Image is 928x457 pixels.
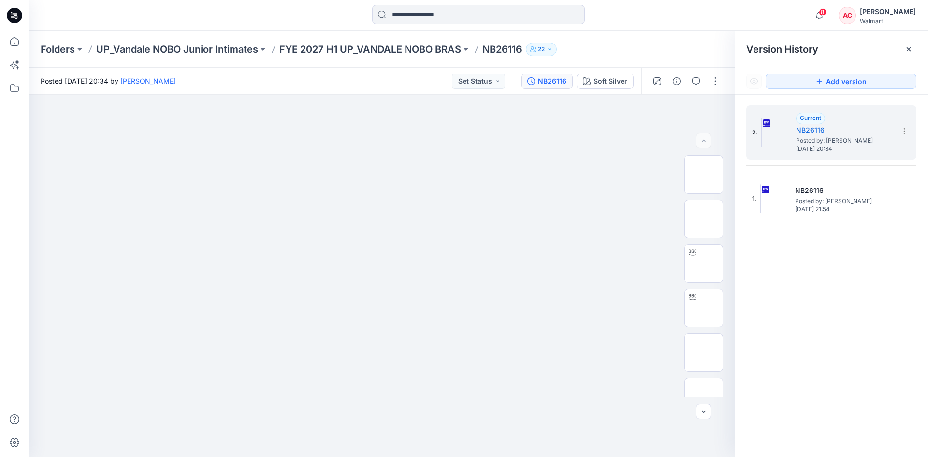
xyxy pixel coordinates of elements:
[594,76,627,87] div: Soft Silver
[669,74,684,89] button: Details
[839,7,856,24] div: AC
[760,184,761,213] img: NB26116
[752,128,757,137] span: 2.
[538,76,566,87] div: NB26116
[752,194,756,203] span: 1.
[41,76,176,86] span: Posted [DATE] 20:34 by
[819,8,826,16] span: 8
[795,196,892,206] span: Posted by: Annalisa Chandler
[746,74,762,89] button: Show Hidden Versions
[795,185,892,196] h5: NB26116
[766,74,916,89] button: Add version
[860,6,916,17] div: [PERSON_NAME]
[746,44,818,55] span: Version History
[538,44,545,55] p: 22
[521,74,573,89] button: NB26116
[905,45,913,53] button: Close
[796,136,893,146] span: Posted by: Annalisa Chandler
[860,17,916,25] div: Walmart
[795,206,892,213] span: [DATE] 21:54
[279,43,461,56] a: FYE 2027 H1 UP_VANDALE NOBO BRAS
[120,77,176,85] a: [PERSON_NAME]
[526,43,557,56] button: 22
[796,146,893,152] span: [DATE] 20:34
[482,43,522,56] p: NB26116
[577,74,634,89] button: Soft Silver
[800,114,821,121] span: Current
[796,124,893,136] h5: NB26116
[761,118,762,147] img: NB26116
[96,43,258,56] a: UP_Vandale NOBO Junior Intimates
[41,43,75,56] a: Folders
